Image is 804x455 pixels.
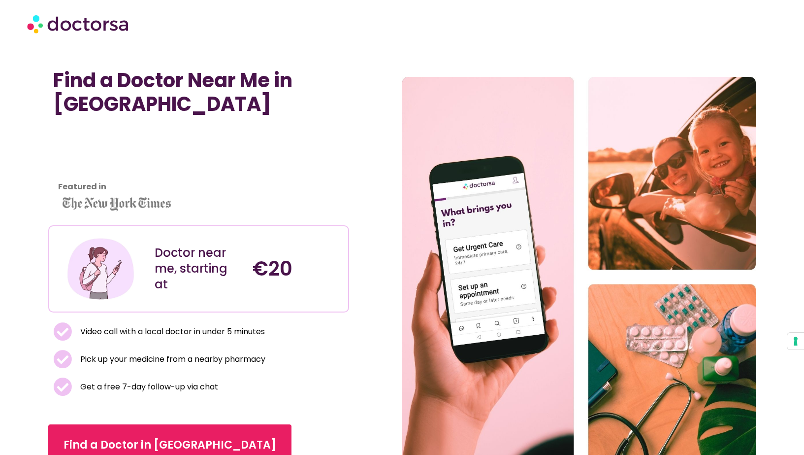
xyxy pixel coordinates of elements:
[155,245,243,292] div: Doctor near me, starting at
[78,352,265,366] span: Pick up your medicine from a nearby pharmacy
[78,325,265,339] span: Video call with a local doctor in under 5 minutes
[787,333,804,350] button: Your consent preferences for tracking technologies
[253,257,341,280] h4: €20
[65,234,136,304] img: Illustration depicting a young woman in a casual outfit, engaged with her smartphone. She has a p...
[53,126,142,200] iframe: Customer reviews powered by Trustpilot
[78,380,218,394] span: Get a free 7-day follow-up via chat
[53,69,344,116] h1: Find a Doctor Near Me in [GEOGRAPHIC_DATA]
[64,437,276,453] span: Find a Doctor in [GEOGRAPHIC_DATA]
[58,181,106,192] strong: Featured in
